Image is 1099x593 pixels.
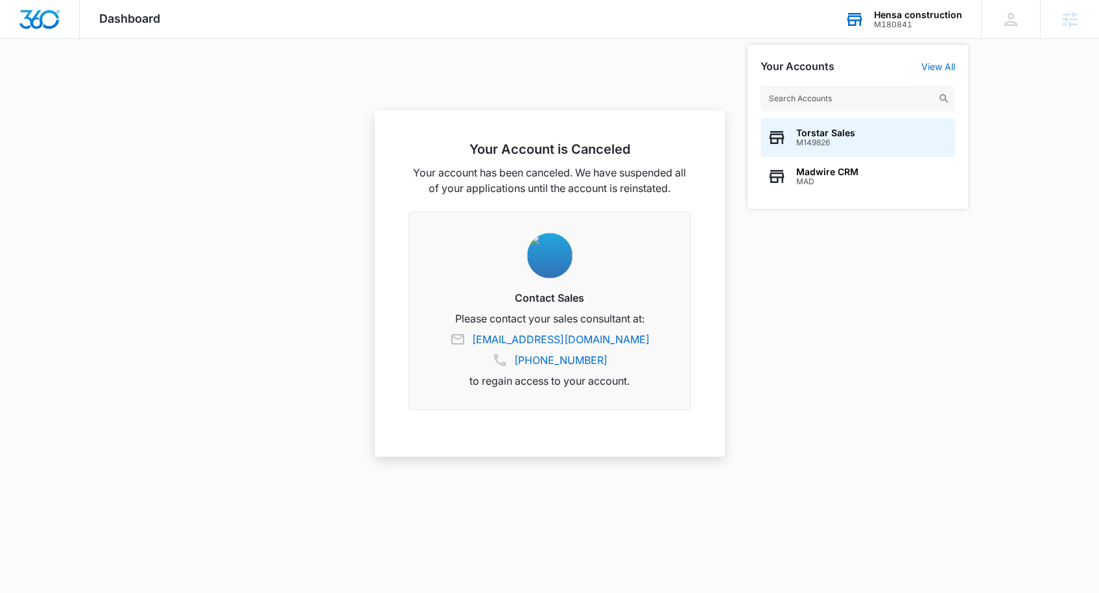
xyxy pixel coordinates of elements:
a: [PHONE_NUMBER] [514,352,608,368]
div: account name [874,10,962,20]
span: M149826 [796,138,855,147]
p: Please contact your sales consultant at: to regain access to your account. [425,311,675,389]
button: Torstar SalesM149826 [761,118,955,157]
input: Search Accounts [761,86,955,112]
span: Madwire CRM [796,167,858,177]
span: MAD [796,177,858,186]
div: account id [874,20,962,29]
button: Madwire CRMMAD [761,157,955,196]
p: Your account has been canceled. We have suspended all of your applications until the account is r... [408,165,691,196]
h2: Your Accounts [761,60,834,73]
h2: Your Account is Canceled [408,141,691,157]
a: [EMAIL_ADDRESS][DOMAIN_NAME] [472,332,650,347]
h3: Contact Sales [425,290,675,306]
a: View All [921,61,955,72]
span: Dashboard [99,12,160,25]
span: Torstar Sales [796,128,855,138]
